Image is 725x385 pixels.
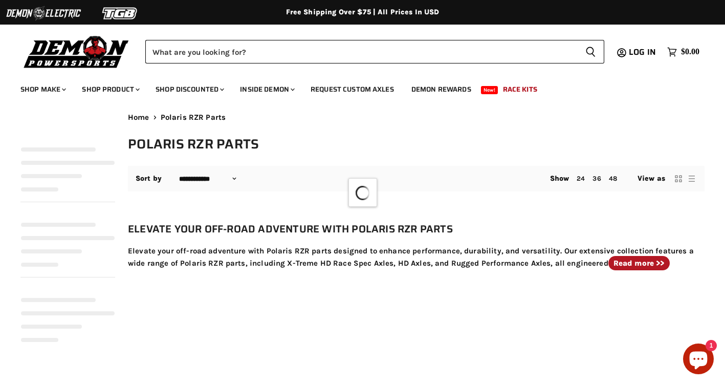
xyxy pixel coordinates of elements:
a: Shop Product [74,79,146,100]
a: Demon Rewards [404,79,479,100]
a: Inside Demon [232,79,301,100]
h1: Polaris RZR Parts [128,136,705,153]
inbox-online-store-chat: Shopify online store chat [680,344,717,377]
span: Show [550,174,569,183]
a: 36 [592,175,601,182]
form: Product [145,40,604,63]
p: Elevate your off-road adventure with Polaris RZR parts designed to enhance performance, durabilit... [128,245,705,270]
a: $0.00 [662,45,705,59]
a: Log in [624,48,662,57]
label: Sort by [136,175,162,183]
nav: Breadcrumbs [128,113,705,122]
a: Shop Discounted [148,79,230,100]
a: Request Custom Axles [303,79,402,100]
nav: Collection utilities [128,166,705,191]
a: Race Kits [495,79,545,100]
img: TGB Logo 2 [82,4,159,23]
strong: Read more >> [613,259,665,268]
h2: Elevate Your Off-Road Adventure with Polaris RZR Parts [128,221,705,237]
button: grid view [673,174,684,184]
img: Demon Electric Logo 2 [5,4,82,23]
button: list view [687,174,697,184]
a: Shop Make [13,79,72,100]
button: Search [577,40,604,63]
span: $0.00 [681,47,699,57]
a: 48 [609,175,617,182]
span: New! [481,86,498,94]
a: 24 [577,175,585,182]
input: Search [145,40,577,63]
img: Demon Powersports [20,33,133,70]
ul: Main menu [13,75,697,100]
a: Home [128,113,149,122]
span: Log in [629,46,656,58]
span: Polaris RZR Parts [161,113,226,122]
span: View as [638,175,665,183]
